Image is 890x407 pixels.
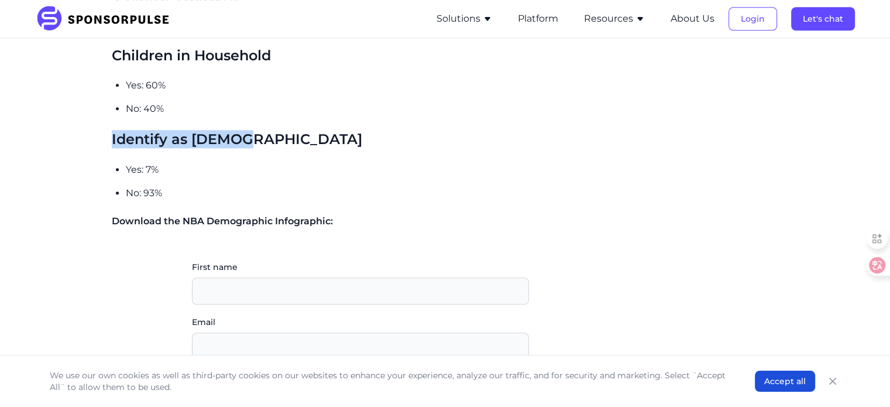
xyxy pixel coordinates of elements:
button: About Us [671,12,714,26]
p: Yes: 60% [126,78,610,93]
button: Accept all [755,371,815,392]
a: Login [729,13,777,24]
label: First name [192,261,529,273]
img: SponsorPulse [36,6,178,32]
button: Close [824,373,841,389]
label: Email [192,316,529,328]
a: Let's chat [791,13,855,24]
button: Solutions [437,12,492,26]
p: Yes: 7% [126,163,610,177]
span: Download the NBA Demographic Infographic: [112,216,333,227]
a: About Us [671,13,714,24]
a: Platform [518,13,558,24]
p: We use our own cookies as well as third-party cookies on our websites to enhance your experience,... [50,370,731,393]
p: No: 93% [126,186,610,200]
button: Resources [584,12,645,26]
p: No: 40% [126,102,610,116]
h3: Children in Household [112,46,610,64]
h3: Identify as [DEMOGRAPHIC_DATA] [112,130,610,148]
button: Let's chat [791,7,855,30]
button: Platform [518,12,558,26]
button: Login [729,7,777,30]
iframe: Chat Widget [831,351,890,407]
